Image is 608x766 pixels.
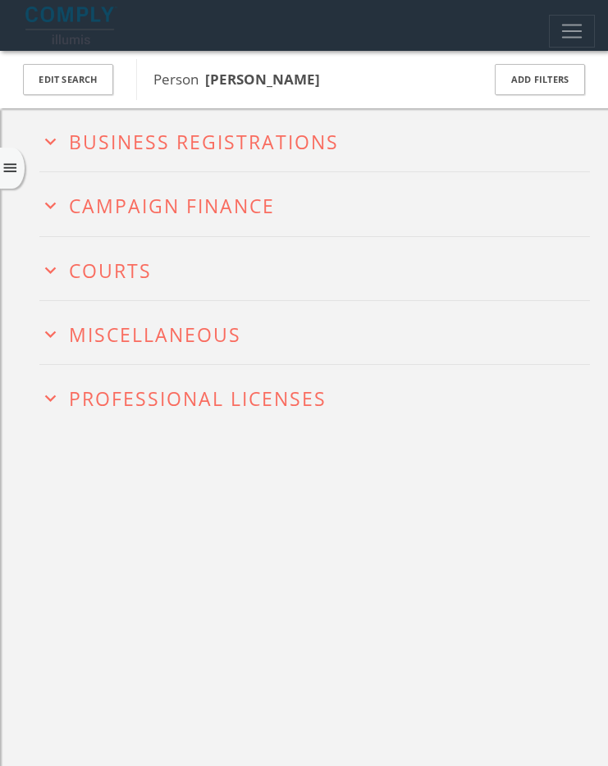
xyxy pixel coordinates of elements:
button: expand_moreCampaign Finance [39,191,590,217]
button: expand_moreCourts [39,256,590,281]
span: Campaign Finance [69,193,275,219]
button: expand_moreMiscellaneous [39,320,590,345]
i: expand_more [39,387,62,409]
b: [PERSON_NAME] [205,70,320,89]
span: Courts [69,258,152,284]
span: Person [153,70,320,89]
span: Business Registrations [69,129,339,155]
button: expand_moreBusiness Registrations [39,127,590,153]
span: Professional Licenses [69,385,327,412]
i: expand_more [39,130,62,153]
i: expand_more [39,194,62,217]
i: expand_more [39,259,62,281]
button: expand_moreProfessional Licenses [39,384,590,409]
i: menu [2,160,19,177]
i: expand_more [39,323,62,345]
span: Miscellaneous [69,321,241,348]
button: Toggle navigation [549,15,595,48]
button: Add Filters [495,64,585,96]
img: illumis [25,7,117,44]
button: Edit Search [23,64,113,96]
